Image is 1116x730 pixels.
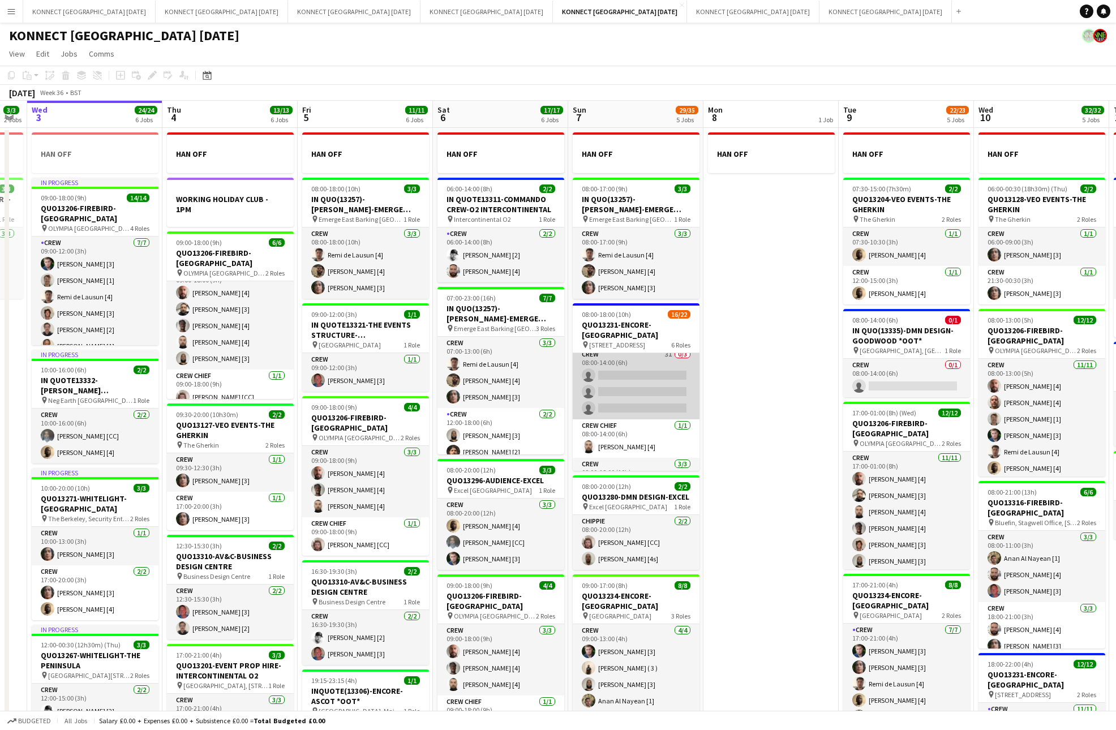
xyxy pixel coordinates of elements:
[843,325,970,346] h3: IN QUO(13335)-DMN DESIGN-GOODWOOD *OOT*
[1074,660,1096,668] span: 12/12
[978,178,1105,304] app-job-card: 06:00-00:30 (18h30m) (Thu)2/2QUO13128-VEO EVENTS-THE GHERKIN The Gherkin2 RolesCrew1/106:00-09:00...
[32,105,48,115] span: Wed
[843,452,970,658] app-card-role: Crew11/1117:00-01:00 (8h)[PERSON_NAME] [4][PERSON_NAME] [3][PERSON_NAME] [4][PERSON_NAME] [4][PER...
[176,410,238,419] span: 09:30-20:00 (10h30m)
[573,303,699,471] app-job-card: 08:00-18:00 (10h)16/22QUO13231-ENCORE-[GEOGRAPHIC_DATA] [STREET_ADDRESS]6 Roles[PERSON_NAME] [2][...
[454,612,536,620] span: OLYMPIA [GEOGRAPHIC_DATA]
[302,686,429,706] h3: INQUOTE(13306)-ENCORE-ASCOT *OOT*
[1077,518,1096,527] span: 2 Roles
[573,591,699,611] h3: QUO13234-ENCORE-[GEOGRAPHIC_DATA]
[1080,184,1096,193] span: 2/2
[32,178,158,345] app-job-card: In progress09:00-18:00 (9h)14/14QUO13206-FIREBIRD-[GEOGRAPHIC_DATA] OLYMPIA [GEOGRAPHIC_DATA]4 Ro...
[9,49,25,59] span: View
[89,49,114,59] span: Comms
[176,238,222,247] span: 09:00-18:00 (9h)
[573,419,699,458] app-card-role: Crew Chief1/108:00-14:00 (6h)[PERSON_NAME] [4]
[675,482,690,491] span: 2/2
[978,132,1105,173] app-job-card: HAN OFF
[167,265,294,370] app-card-role: Crew5/509:00-18:00 (9h)[PERSON_NAME] [4][PERSON_NAME] [3][PERSON_NAME] [4][PERSON_NAME] [4][PERSO...
[302,413,429,433] h3: QUO13206-FIREBIRD-[GEOGRAPHIC_DATA]
[36,49,49,59] span: Edit
[302,610,429,665] app-card-role: Crew2/216:30-19:30 (3h)[PERSON_NAME] [2][PERSON_NAME] [3]
[288,1,420,23] button: KONNECT [GEOGRAPHIC_DATA] [DATE]
[942,611,961,620] span: 2 Roles
[978,325,1105,346] h3: QUO13206-FIREBIRD-[GEOGRAPHIC_DATA]
[176,651,222,659] span: 17:00-21:00 (4h)
[454,215,511,224] span: Intercontinental O2
[1077,346,1096,355] span: 2 Roles
[668,310,690,319] span: 16/22
[32,203,158,224] h3: QUO13206-FIREBIRD-[GEOGRAPHIC_DATA]
[48,514,130,523] span: The Berkeley, Security Entrance , [STREET_ADDRESS]
[32,350,158,359] div: In progress
[708,132,835,173] app-job-card: HAN OFF
[134,641,149,649] span: 3/3
[404,310,420,319] span: 1/1
[437,287,564,454] div: 07:00-23:00 (16h)7/7IN QUO(13257)-[PERSON_NAME]-EMERGE EAST Emerge East Barking [GEOGRAPHIC_DATA]...
[995,690,1051,699] span: [STREET_ADDRESS]
[32,493,158,514] h3: QUO13271-WHITELIGHT-[GEOGRAPHIC_DATA]
[134,366,149,374] span: 2/2
[311,567,357,576] span: 16:30-19:30 (3h)
[5,46,29,61] a: View
[302,105,311,115] span: Fri
[167,231,294,399] app-job-card: 09:00-18:00 (9h)6/6QUO13206-FIREBIRD-[GEOGRAPHIC_DATA] OLYMPIA [GEOGRAPHIC_DATA]2 RolesCrew5/509:...
[573,492,699,502] h3: QUO13280-DMN DESIGN-EXCEL
[302,560,429,665] div: 16:30-19:30 (3h)2/2QUO13310-AV&C-BUSINESS DESIGN CENTRE Business Design Centre1 RoleCrew2/216:30-...
[48,224,130,233] span: OLYMPIA [GEOGRAPHIC_DATA]
[127,194,149,202] span: 14/14
[302,178,429,299] app-job-card: 08:00-18:00 (10h)3/3IN QUO(13257)-[PERSON_NAME]-EMERGE EAST Emerge East Barking [GEOGRAPHIC_DATA]...
[167,453,294,492] app-card-role: Crew1/109:30-12:30 (3h)[PERSON_NAME] [3]
[302,446,429,517] app-card-role: Crew3/309:00-18:00 (9h)[PERSON_NAME] [4][PERSON_NAME] [4][PERSON_NAME] [4]
[536,324,555,333] span: 3 Roles
[843,149,970,159] h3: HAN OFF
[130,514,149,523] span: 2 Roles
[978,602,1105,673] app-card-role: Crew3/318:00-21:00 (3h)[PERSON_NAME] [4][PERSON_NAME] [3]
[582,581,628,590] span: 09:00-17:00 (8h)
[404,184,420,193] span: 3/3
[70,88,81,97] div: BST
[995,518,1077,527] span: Bluefin, Stagwell Office, [STREET_ADDRESS]
[9,27,239,44] h1: KONNECT [GEOGRAPHIC_DATA] [DATE]
[843,132,970,173] app-job-card: HAN OFF
[945,581,961,589] span: 8/8
[843,178,970,304] div: 07:30-15:00 (7h30m)2/2QUO13204-VEO EVENTS-THE GHERKIN The Gherkin2 RolesCrew1/107:30-10:30 (3h)[P...
[319,598,385,606] span: Business Design Centre
[860,215,895,224] span: The Gherkin
[437,459,564,570] app-job-card: 08:00-20:00 (12h)3/3QUO13296-AUDIENCE-EXCEL Excel [GEOGRAPHIC_DATA]1 RoleCrew3/308:00-20:00 (12h)...
[437,178,564,282] div: 06:00-14:00 (8h)2/2IN QUOTE13311-COMMANDO CREW-O2 INTERCONTINENTAL Intercontinental O21 RoleCrew2...
[167,370,294,408] app-card-role: Crew Chief1/109:00-18:00 (9h)[PERSON_NAME] [CC]
[708,149,835,159] h3: HAN OFF
[573,178,699,299] app-job-card: 08:00-17:00 (9h)3/3IN QUO(13257)-[PERSON_NAME]-EMERGE EAST Emerge East Barking [GEOGRAPHIC_DATA] ...
[938,409,961,417] span: 12/12
[582,184,628,193] span: 08:00-17:00 (9h)
[573,132,699,173] app-job-card: HAN OFF
[978,669,1105,690] h3: QUO13231-ENCORE-[GEOGRAPHIC_DATA]
[167,551,294,572] h3: QUO13310-AV&C-BUSINESS DESIGN CENTRE
[988,660,1033,668] span: 18:00-22:00 (4h)
[978,309,1105,476] div: 08:00-13:00 (5h)12/12QUO13206-FIREBIRD-[GEOGRAPHIC_DATA] OLYMPIA [GEOGRAPHIC_DATA]2 RolesCrew11/1...
[447,466,496,474] span: 08:00-20:00 (12h)
[265,441,285,449] span: 2 Roles
[319,707,404,715] span: [GEOGRAPHIC_DATA]. Main grandstand
[41,641,121,649] span: 12:00-00:30 (12h30m) (Thu)
[32,132,158,173] app-job-card: HAN OFF
[988,488,1037,496] span: 08:00-21:00 (13h)
[404,707,420,715] span: 1 Role
[539,294,555,302] span: 7/7
[269,238,285,247] span: 6/6
[589,215,674,224] span: Emerge East Barking [GEOGRAPHIC_DATA] IG11 0YP
[48,396,133,405] span: Neg Earth [GEOGRAPHIC_DATA]
[32,468,158,620] div: In progress10:00-20:00 (10h)3/3QUO13271-WHITELIGHT-[GEOGRAPHIC_DATA] The Berkeley, Security Entra...
[447,184,492,193] span: 06:00-14:00 (8h)
[589,503,667,511] span: Excel [GEOGRAPHIC_DATA]
[302,227,429,299] app-card-role: Crew3/308:00-18:00 (10h)Remi de Lausun [4][PERSON_NAME] [4][PERSON_NAME] [3]
[311,184,360,193] span: 08:00-18:00 (10h)
[32,46,54,61] a: Edit
[32,149,158,159] h3: HAN OFF
[269,542,285,550] span: 2/2
[942,215,961,224] span: 2 Roles
[454,324,536,333] span: Emerge East Barking [GEOGRAPHIC_DATA] IG11 0YP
